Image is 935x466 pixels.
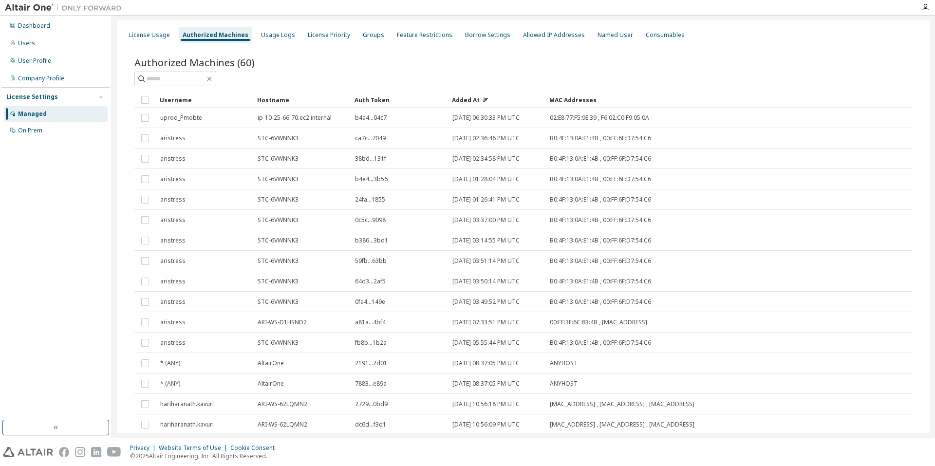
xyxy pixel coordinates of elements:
[355,114,387,122] span: b4a4...04c7
[452,421,520,429] span: [DATE] 10:56:09 PM UTC
[258,380,284,388] span: AltairOne
[355,175,388,183] span: b4e4...3b56
[355,216,386,224] span: 0c5c...9098
[160,359,180,367] span: * (ANY)
[550,237,651,244] span: B0:4F:13:0A:E1:4B , 00:FF:6F:D7:54:C6
[258,257,299,265] span: STC-6VWNNK3
[160,237,186,244] span: aristress
[363,31,384,39] div: Groups
[160,155,186,163] span: aristress
[355,134,386,142] span: ca7c...7049
[3,447,53,457] img: altair_logo.svg
[355,380,387,388] span: 7883...e89a
[598,31,633,39] div: Named User
[452,400,520,408] span: [DATE] 10:56:18 PM UTC
[355,298,385,306] span: 0fa4...149e
[646,31,685,39] div: Consumables
[160,134,186,142] span: aristress
[452,318,520,326] span: [DATE] 07:33:51 PM UTC
[160,400,214,408] span: hariharanath.kavuri
[452,380,520,388] span: [DATE] 08:37:05 PM UTC
[308,31,350,39] div: License Priority
[160,257,186,265] span: aristress
[550,318,647,326] span: 00:FF:3F:6C:83:4B , [MAC_ADDRESS]
[134,56,255,69] span: Authorized Machines (60)
[159,444,230,452] div: Website Terms of Use
[18,110,47,118] div: Managed
[18,75,64,82] div: Company Profile
[130,452,280,460] p: © 2025 Altair Engineering, Inc. All Rights Reserved.
[355,155,386,163] span: 38bd...131f
[258,134,299,142] span: STC-6VWNNK3
[91,447,101,457] img: linkedin.svg
[261,31,295,39] div: Usage Logs
[452,134,520,142] span: [DATE] 02:36:46 PM UTC
[18,127,42,134] div: On Prem
[355,237,388,244] span: b386...3bd1
[160,114,202,122] span: uprod_Pmobte
[18,57,51,65] div: User Profile
[160,318,186,326] span: aristress
[258,318,307,326] span: ARI-WS-D1HSND2
[257,92,347,108] div: Hostname
[355,92,444,108] div: Auth Token
[18,22,50,30] div: Dashboard
[160,175,186,183] span: aristress
[258,114,332,122] span: ip-10-25-66-70.ec2.internal
[550,134,651,142] span: B0:4F:13:0A:E1:4B , 00:FF:6F:D7:54:C6
[550,175,651,183] span: B0:4F:13:0A:E1:4B , 00:FF:6F:D7:54:C6
[75,447,85,457] img: instagram.svg
[452,339,520,347] span: [DATE] 05:55:44 PM UTC
[550,359,578,367] span: ANYHOST
[258,155,299,163] span: STC-6VWNNK3
[549,92,805,108] div: MAC Addresses
[397,31,452,39] div: Feature Restrictions
[258,400,307,408] span: ARI-WS-62LQMN2
[107,447,121,457] img: youtube.svg
[550,339,651,347] span: B0:4F:13:0A:E1:4B , 00:FF:6F:D7:54:C6
[550,400,694,408] span: [MAC_ADDRESS] , [MAC_ADDRESS] , [MAC_ADDRESS]
[355,421,386,429] span: dc6d...f3d1
[129,31,170,39] div: License Usage
[550,114,649,122] span: 02:E8:77:F5:9E:39 , F6:02:C0:F9:05:0A
[230,444,280,452] div: Cookie Consent
[550,196,651,204] span: B0:4F:13:0A:E1:4B , 00:FF:6F:D7:54:C6
[355,196,385,204] span: 24fa...1855
[465,31,510,39] div: Borrow Settings
[258,175,299,183] span: STC-6VWNNK3
[355,257,387,265] span: 59fb...63bb
[258,196,299,204] span: STC-6VWNNK3
[130,444,159,452] div: Privacy
[550,380,578,388] span: ANYHOST
[355,318,386,326] span: a81a...4bf4
[6,93,58,101] div: License Settings
[258,237,299,244] span: STC-6VWNNK3
[452,237,520,244] span: [DATE] 03:14:55 PM UTC
[160,339,186,347] span: aristress
[452,359,520,367] span: [DATE] 08:37:05 PM UTC
[18,39,35,47] div: Users
[523,31,585,39] div: Allowed IP Addresses
[550,298,651,306] span: B0:4F:13:0A:E1:4B , 00:FF:6F:D7:54:C6
[258,339,299,347] span: STC-6VWNNK3
[160,92,249,108] div: Username
[452,155,520,163] span: [DATE] 02:34:58 PM UTC
[355,339,387,347] span: fb8b...1b2a
[355,278,386,285] span: 64d3...2af5
[355,359,387,367] span: 2191...2d01
[258,359,284,367] span: AltairOne
[452,257,520,265] span: [DATE] 03:51:14 PM UTC
[59,447,69,457] img: facebook.svg
[550,421,694,429] span: [MAC_ADDRESS] , [MAC_ADDRESS] , [MAC_ADDRESS]
[160,196,186,204] span: aristress
[5,3,127,13] img: Altair One
[258,421,307,429] span: ARI-WS-62LQMN2
[452,196,520,204] span: [DATE] 01:26:41 PM UTC
[160,421,214,429] span: hariharanath.kavuri
[452,298,520,306] span: [DATE] 03:49:52 PM UTC
[355,400,388,408] span: 2729...0bd9
[550,257,651,265] span: B0:4F:13:0A:E1:4B , 00:FF:6F:D7:54:C6
[452,114,520,122] span: [DATE] 06:30:33 PM UTC
[452,175,520,183] span: [DATE] 01:28:04 PM UTC
[183,31,248,39] div: Authorized Machines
